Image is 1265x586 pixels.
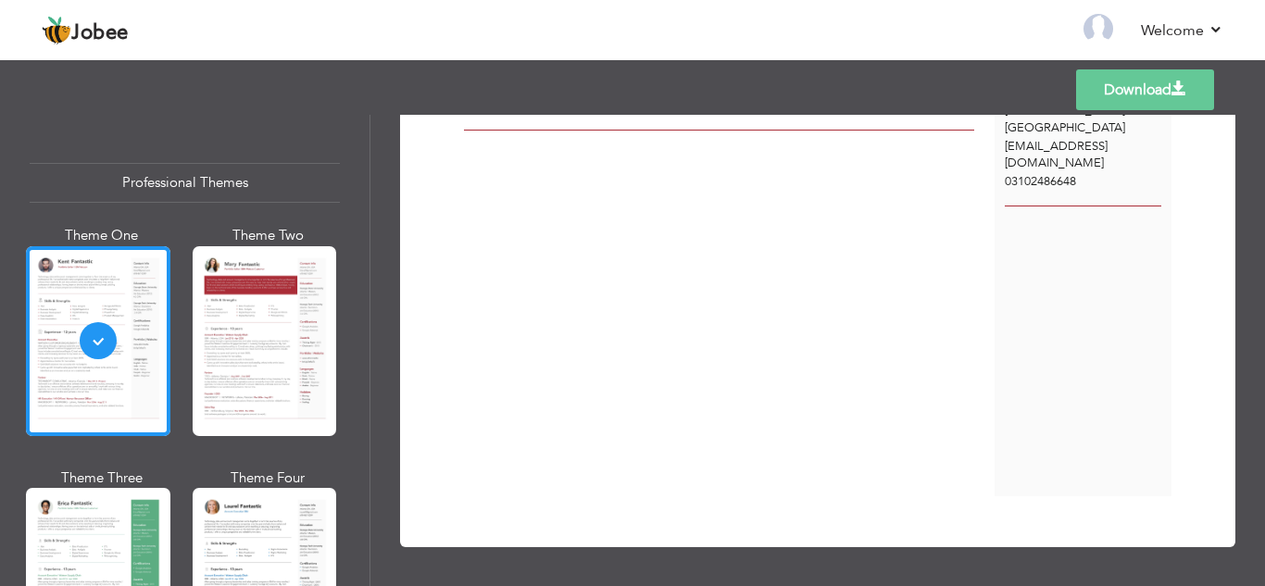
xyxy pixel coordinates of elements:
a: Welcome [1141,19,1223,42]
div: Theme Four [196,468,341,488]
a: Download [1076,69,1214,110]
div: Theme Two [196,226,341,245]
span: 03102486648 [1005,173,1076,190]
span: [EMAIL_ADDRESS][DOMAIN_NAME] [1005,138,1108,172]
img: Profile Img [1083,14,1113,44]
img: jobee.io [42,16,71,45]
div: Theme One [30,226,174,245]
span: [GEOGRAPHIC_DATA] [1005,119,1125,136]
a: Jobee [42,16,129,45]
div: Theme Three [30,468,174,488]
div: Professional Themes [30,163,340,203]
span: Jobee [71,23,129,44]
